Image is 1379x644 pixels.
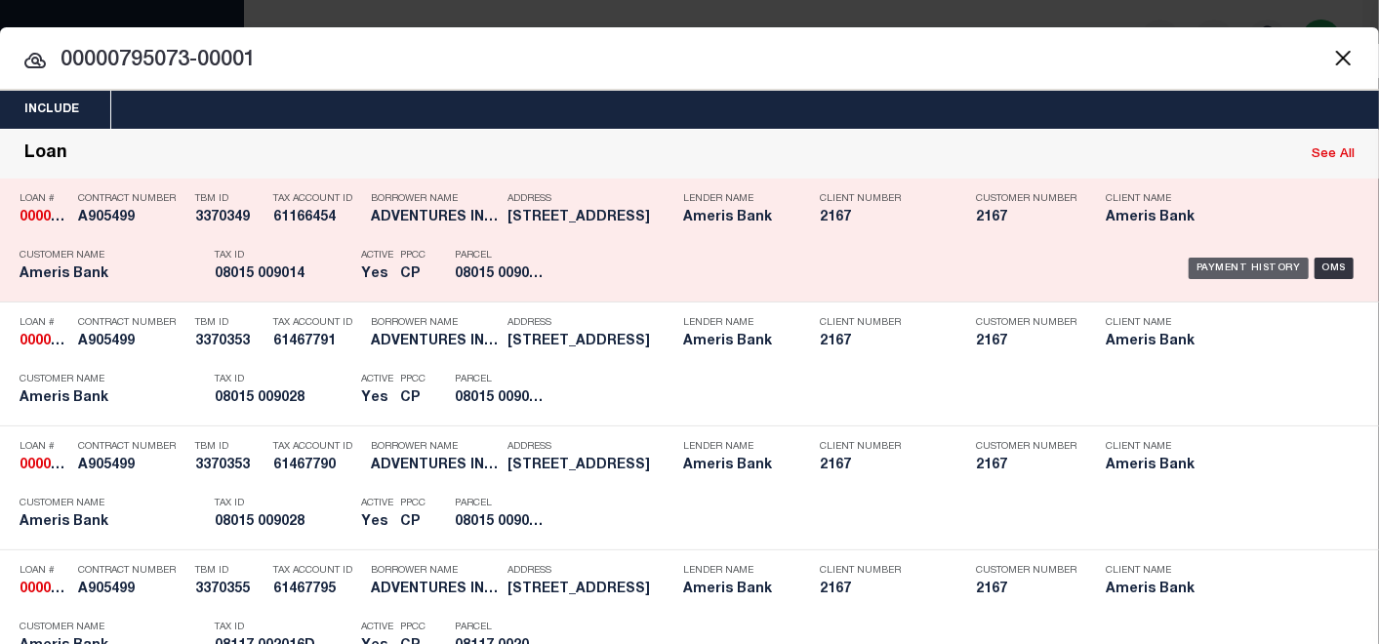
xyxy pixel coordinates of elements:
[976,565,1076,577] p: Customer Number
[195,582,264,598] h5: 3370355
[1106,317,1272,329] p: Client Name
[1106,210,1272,226] h5: Ameris Bank
[78,441,185,453] p: Contract Number
[215,514,351,531] h5: 08015 009028
[400,374,426,385] p: PPCC
[507,193,673,205] p: Address
[820,334,947,350] h5: 2167
[195,210,264,226] h5: 3370349
[273,441,361,453] p: Tax Account ID
[20,193,68,205] p: Loan #
[215,374,351,385] p: Tax ID
[976,458,1074,474] h5: 2167
[683,193,791,205] p: Lender Name
[400,250,426,262] p: PPCC
[683,441,791,453] p: Lender Name
[976,441,1076,453] p: Customer Number
[400,514,426,531] h5: CP
[361,250,393,262] p: Active
[683,565,791,577] p: Lender Name
[215,622,351,633] p: Tax ID
[195,441,264,453] p: TBM ID
[20,211,150,224] strong: 00000795073-00001
[371,582,498,598] h5: ADVENTURES IN MISSIONS INC
[683,582,791,598] h5: Ameris Bank
[215,250,351,262] p: Tax ID
[24,143,67,166] div: Loan
[78,582,185,598] h5: A905499
[195,193,264,205] p: TBM ID
[361,498,393,509] p: Active
[78,334,185,350] h5: A905499
[371,441,498,453] p: Borrower Name
[371,565,498,577] p: Borrower Name
[215,498,351,509] p: Tax ID
[683,458,791,474] h5: Ameris Bank
[820,210,947,226] h5: 2167
[273,193,361,205] p: Tax Account ID
[361,622,393,633] p: Active
[361,266,390,283] h5: Yes
[20,266,185,283] h5: Ameris Bank
[1315,258,1355,279] div: OMS
[1106,582,1272,598] h5: Ameris Bank
[455,390,543,407] h5: 08015 009028
[361,390,390,407] h5: Yes
[820,441,947,453] p: Client Number
[361,374,393,385] p: Active
[20,498,185,509] p: Customer Name
[820,317,947,329] p: Client Number
[273,210,361,226] h5: 61166454
[371,210,498,226] h5: ADVENTURES IN MISSIONS INC
[195,334,264,350] h5: 3370353
[20,250,185,262] p: Customer Name
[1106,458,1272,474] h5: Ameris Bank
[507,458,673,474] h5: 6000 Gainesville GA 3050
[371,458,498,474] h5: ADVENTURES IN MISSIONS INC
[683,334,791,350] h5: Ameris Bank
[507,441,673,453] p: Address
[507,582,673,598] h5: 6000 Gainesville GA 3050
[1106,334,1272,350] h5: Ameris Bank
[1106,193,1272,205] p: Client Name
[215,266,351,283] h5: 08015 009014
[78,458,185,474] h5: A905499
[455,622,543,633] p: Parcel
[1106,565,1272,577] p: Client Name
[20,583,150,596] strong: 00000795073-00001
[455,498,543,509] p: Parcel
[78,210,185,226] h5: A905499
[400,266,426,283] h5: CP
[20,622,185,633] p: Customer Name
[455,514,543,531] h5: 08015 009028
[20,210,68,226] h5: 00000795073-00001
[507,317,673,329] p: Address
[20,317,68,329] p: Loan #
[976,317,1076,329] p: Customer Number
[371,317,498,329] p: Borrower Name
[20,458,68,474] h5: 00000795073-00001
[683,317,791,329] p: Lender Name
[400,390,426,407] h5: CP
[820,565,947,577] p: Client Number
[1189,258,1309,279] div: Payment History
[371,193,498,205] p: Borrower Name
[507,565,673,577] p: Address
[20,582,68,598] h5: 00000795073-00001
[20,374,185,385] p: Customer Name
[400,622,426,633] p: PPCC
[20,334,68,350] h5: 00000795073-00001
[371,334,498,350] h5: ADVENTURES IN MISSIONS INC
[78,565,185,577] p: Contract Number
[273,334,361,350] h5: 61467791
[273,317,361,329] p: Tax Account ID
[976,210,1074,226] h5: 2167
[455,266,543,283] h5: 08015 009014
[455,374,543,385] p: Parcel
[1330,45,1356,70] button: Close
[195,458,264,474] h5: 3370353
[507,334,673,350] h5: 6000 Gainesville GA 3050
[273,582,361,598] h5: 61467795
[20,514,185,531] h5: Ameris Bank
[683,210,791,226] h5: Ameris Bank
